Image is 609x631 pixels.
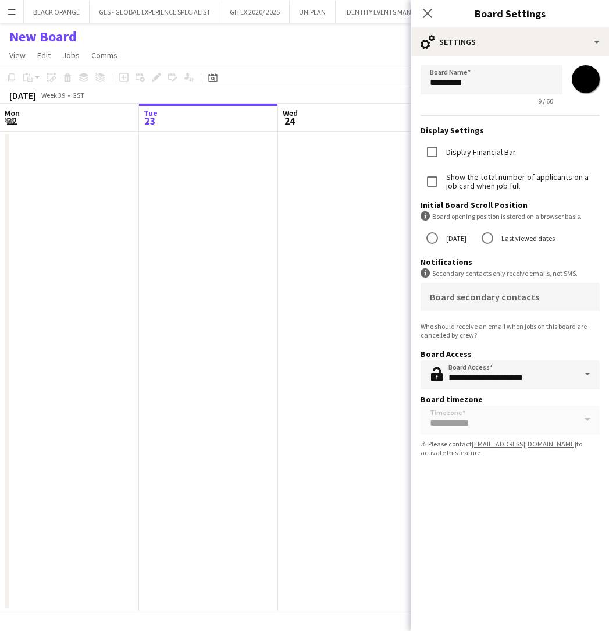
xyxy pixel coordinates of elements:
[499,229,555,247] label: Last viewed dates
[421,211,600,221] div: Board opening position is stored on a browser basis.
[142,114,158,127] span: 23
[472,439,576,448] a: [EMAIL_ADDRESS][DOMAIN_NAME]
[144,108,158,118] span: Tue
[421,200,600,210] h3: Initial Board Scroll Position
[3,114,20,127] span: 22
[5,48,30,63] a: View
[58,48,84,63] a: Jobs
[33,48,55,63] a: Edit
[421,394,600,405] h3: Board timezone
[5,108,20,118] span: Mon
[220,1,290,23] button: GITEX 2020/ 2025
[62,50,80,61] span: Jobs
[529,97,562,105] span: 9 / 60
[421,349,600,359] h3: Board Access
[411,28,609,56] div: Settings
[87,48,122,63] a: Comms
[421,322,600,339] div: Who should receive an email when jobs on this board are cancelled by crew?
[336,1,451,23] button: IDENTITY EVENTS MANAGEMENT
[9,50,26,61] span: View
[9,90,36,101] div: [DATE]
[91,50,117,61] span: Comms
[281,114,298,127] span: 24
[421,125,600,136] h3: Display Settings
[421,439,600,457] div: ⚠ Please contact to activate this feature
[24,1,90,23] button: BLACK ORANGE
[72,91,84,100] div: GST
[444,173,600,190] label: Show the total number of applicants on a job card when job full
[290,1,336,23] button: UNIPLAN
[283,108,298,118] span: Wed
[9,28,77,45] h1: New Board
[421,257,600,267] h3: Notifications
[444,148,516,157] label: Display Financial Bar
[411,6,609,21] h3: Board Settings
[37,50,51,61] span: Edit
[444,229,466,247] label: [DATE]
[90,1,220,23] button: GES - GLOBAL EXPERIENCE SPECIALIST
[421,268,600,278] div: Secondary contacts only receive emails, not SMS.
[430,291,539,303] mat-label: Board secondary contacts
[38,91,67,100] span: Week 39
